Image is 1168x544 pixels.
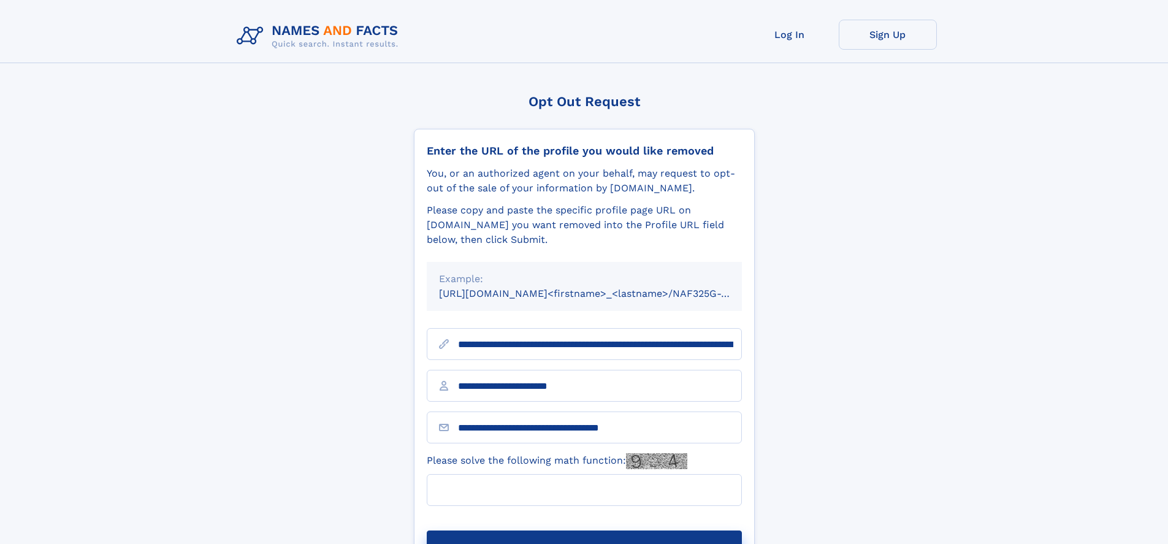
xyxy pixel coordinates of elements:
img: Logo Names and Facts [232,20,408,53]
div: Please copy and paste the specific profile page URL on [DOMAIN_NAME] you want removed into the Pr... [427,203,742,247]
div: Opt Out Request [414,94,755,109]
label: Please solve the following math function: [427,453,687,469]
small: [URL][DOMAIN_NAME]<firstname>_<lastname>/NAF325G-xxxxxxxx [439,288,765,299]
a: Log In [741,20,839,50]
a: Sign Up [839,20,937,50]
div: Enter the URL of the profile you would like removed [427,144,742,158]
div: Example: [439,272,730,286]
div: You, or an authorized agent on your behalf, may request to opt-out of the sale of your informatio... [427,166,742,196]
